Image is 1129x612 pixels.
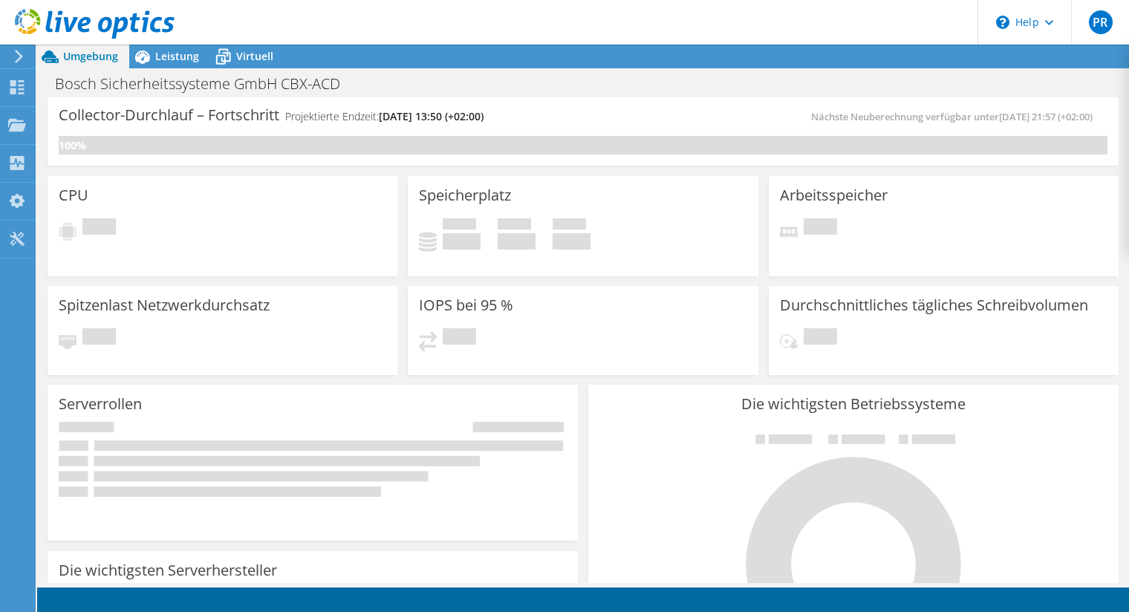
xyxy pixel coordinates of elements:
[996,16,1009,29] svg: \n
[285,108,484,125] h4: Projektierte Endzeit:
[82,218,116,238] span: Ausstehend
[63,49,118,63] span: Umgebung
[1089,10,1113,34] span: PR
[59,396,142,412] h3: Serverrollen
[59,187,88,204] h3: CPU
[804,328,837,348] span: Ausstehend
[82,328,116,348] span: Ausstehend
[59,562,277,579] h3: Die wichtigsten Serverhersteller
[498,218,531,233] span: Verfügbar
[48,76,363,92] h1: Bosch Sicherheitssysteme GmbH CBX-ACD
[999,110,1093,123] span: [DATE] 21:57 (+02:00)
[780,297,1088,313] h3: Durchschnittliches tägliches Schreibvolumen
[498,233,536,250] h4: 0 GiB
[804,218,837,238] span: Ausstehend
[553,218,586,233] span: Insgesamt
[443,328,476,348] span: Ausstehend
[59,297,270,313] h3: Spitzenlast Netzwerkdurchsatz
[155,49,199,63] span: Leistung
[419,187,511,204] h3: Speicherplatz
[443,218,476,233] span: Belegt
[379,109,484,123] span: [DATE] 13:50 (+02:00)
[553,233,590,250] h4: 0 GiB
[599,396,1107,412] h3: Die wichtigsten Betriebssysteme
[780,187,888,204] h3: Arbeitsspeicher
[811,110,1100,123] span: Nächste Neuberechnung verfügbar unter
[236,49,273,63] span: Virtuell
[419,297,513,313] h3: IOPS bei 95 %
[443,233,481,250] h4: 0 GiB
